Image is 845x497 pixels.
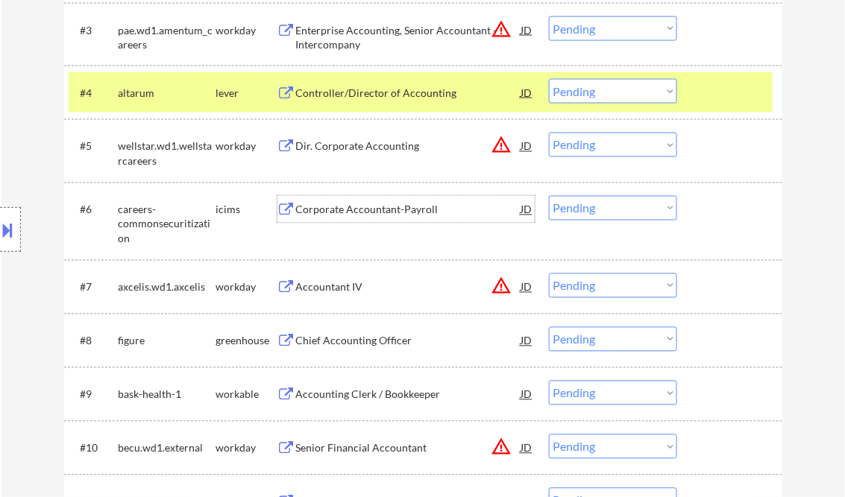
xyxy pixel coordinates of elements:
button: warning_amber [491,135,512,156]
div: workable [216,387,277,402]
div: Accountant IV [296,280,521,295]
div: #4 [81,86,107,101]
div: Enterprise Accounting, Senior Accountant - Intercompany [296,23,521,52]
div: Senior Financial Accountant [296,441,521,456]
div: Corporate Accountant-Payroll [296,203,521,218]
div: Dir. Corporate Accounting [296,139,521,154]
div: Chief Accounting Officer [296,334,521,349]
div: workday [216,441,277,456]
div: JD [520,196,535,223]
button: warning_amber [491,276,512,297]
div: lever [216,86,277,101]
div: JD [520,381,535,408]
div: Accounting Clerk / Bookkeeper [296,387,521,402]
div: altarum [119,86,216,101]
div: Controller/Director of Accounting [296,86,521,101]
div: bask-health-1 [119,387,216,402]
div: pae.wd1.amentum_careers [119,23,216,52]
button: warning_amber [491,437,512,458]
div: #3 [81,23,107,38]
div: #10 [81,441,107,456]
div: JD [520,434,535,461]
div: JD [520,79,535,106]
div: becu.wd1.external [119,441,216,456]
div: JD [520,327,535,354]
button: warning_amber [491,19,512,39]
div: JD [520,133,535,159]
div: #9 [81,387,107,402]
div: JD [520,273,535,300]
div: workday [216,23,277,38]
div: JD [520,16,535,43]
